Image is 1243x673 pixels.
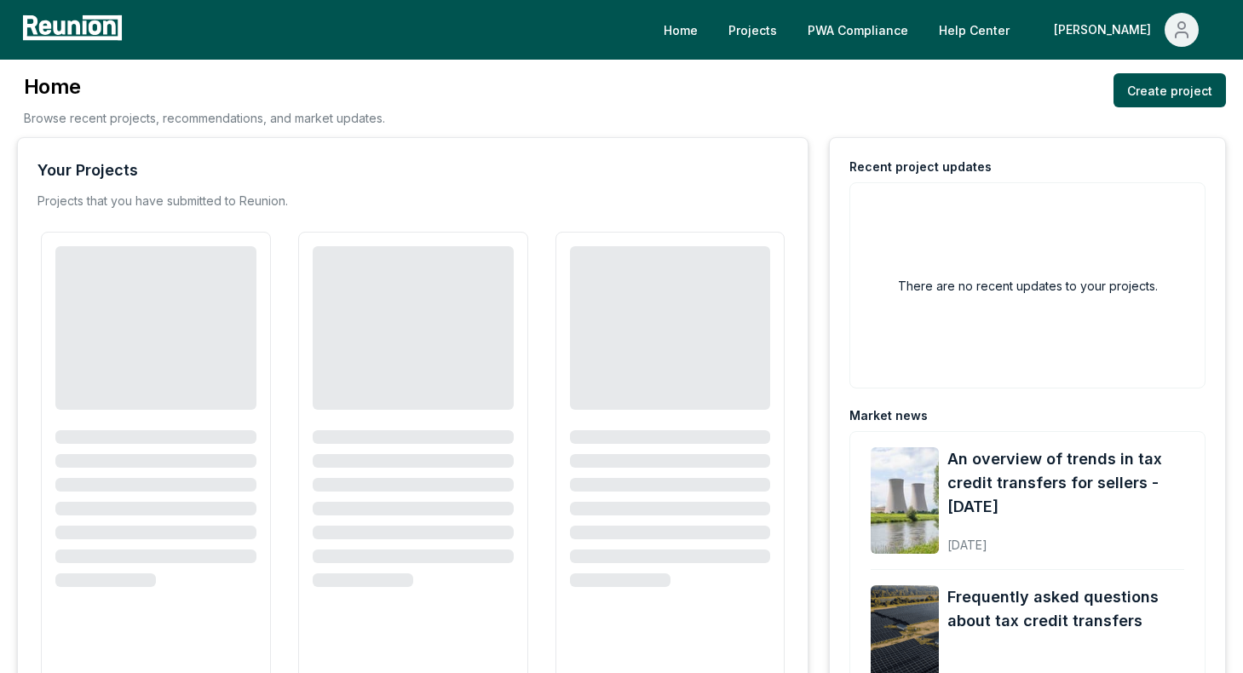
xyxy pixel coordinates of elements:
p: Projects that you have submitted to Reunion. [37,193,288,210]
a: Help Center [925,13,1023,47]
button: [PERSON_NAME] [1040,13,1212,47]
div: Recent project updates [849,158,992,175]
a: PWA Compliance [794,13,922,47]
h2: There are no recent updates to your projects. [898,277,1158,295]
a: Create project [1114,73,1226,107]
div: [PERSON_NAME] [1054,13,1158,47]
div: [DATE] [947,524,1184,554]
p: Browse recent projects, recommendations, and market updates. [24,109,385,127]
a: An overview of trends in tax credit transfers for sellers - [DATE] [947,447,1184,519]
nav: Main [650,13,1226,47]
a: Frequently asked questions about tax credit transfers [947,585,1184,633]
a: Projects [715,13,791,47]
div: Market news [849,407,928,424]
img: An overview of trends in tax credit transfers for sellers - October 2025 [871,447,939,554]
a: Home [650,13,711,47]
h3: Home [24,73,385,101]
div: Your Projects [37,158,138,182]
